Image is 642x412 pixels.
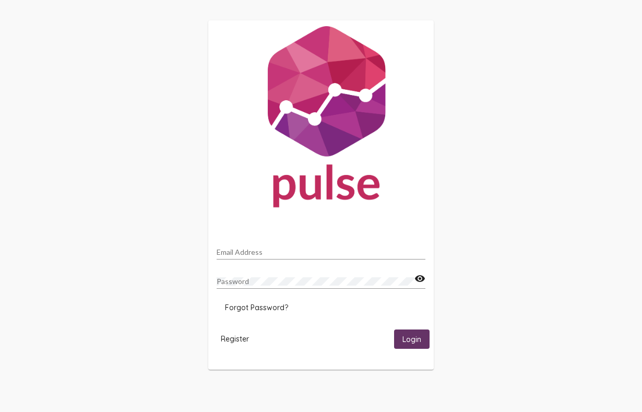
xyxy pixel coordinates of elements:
span: Register [221,334,249,344]
span: Forgot Password? [225,303,288,312]
img: Pulse For Good Logo [208,20,434,218]
button: Register [212,329,257,349]
button: Forgot Password? [217,298,296,317]
span: Login [402,335,421,344]
button: Login [394,329,430,349]
mat-icon: visibility [414,273,425,285]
